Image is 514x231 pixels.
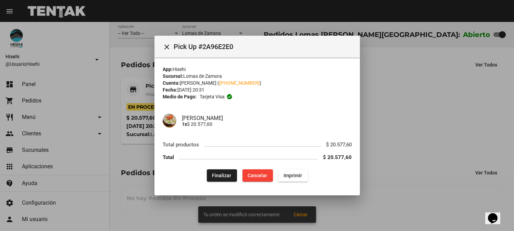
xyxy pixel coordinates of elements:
[163,73,183,79] strong: Sucursal:
[278,169,308,182] button: Imprimir
[226,94,232,100] mat-icon: check_circle
[163,87,177,93] strong: Fecha:
[163,66,352,73] div: Hisehi
[485,204,507,224] iframe: chat widget
[163,80,352,86] div: [PERSON_NAME] ( )
[182,121,187,127] b: 1x
[160,40,174,53] button: Cerrar
[182,121,352,127] p: $ 20.577,60
[206,169,237,182] button: Finalizar
[163,138,352,151] li: Total productos $ 20.577,60
[163,93,197,100] strong: Medio de Pago:
[163,73,352,80] div: Lomas de Zamora
[163,114,176,127] img: c9d29581-cb16-42d5-b1cd-c0cc9af9e4d9.jpg
[284,173,302,178] span: Imprimir
[242,169,273,182] button: Cancelar
[163,86,352,93] div: [DATE] 20:31
[182,115,352,121] h4: [PERSON_NAME]
[219,80,260,86] a: [PHONE_NUMBER]
[163,151,352,164] li: Total $ 20.577,60
[212,173,231,178] span: Finalizar
[199,93,224,100] span: Tarjeta visa
[248,173,267,178] span: Cancelar
[163,43,171,51] mat-icon: Cerrar
[163,80,180,86] strong: Cuenta:
[163,66,173,72] strong: App:
[174,41,354,52] span: Pick Up #2A96E2E0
